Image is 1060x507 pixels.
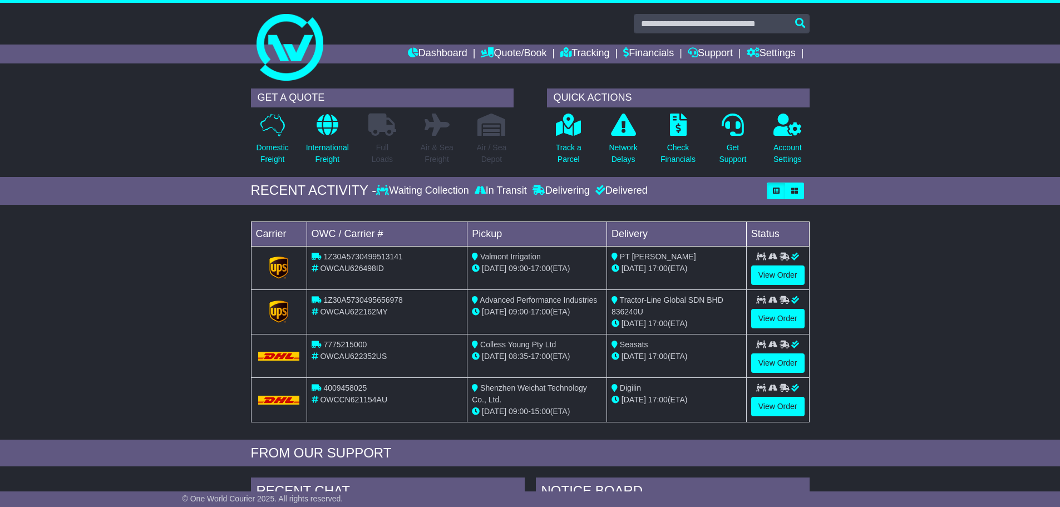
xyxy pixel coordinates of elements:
[258,396,300,405] img: DHL.png
[472,351,602,362] div: - (ETA)
[751,353,805,373] a: View Order
[368,142,396,165] p: Full Loads
[609,142,637,165] p: Network Delays
[660,142,696,165] p: Check Financials
[269,301,288,323] img: GetCarrierServiceLogo
[555,113,582,171] a: Track aParcel
[482,407,506,416] span: [DATE]
[751,265,805,285] a: View Order
[660,113,696,171] a: CheckFinancials
[480,340,556,349] span: Colless Young Pty Ltd
[320,395,387,404] span: OWCCN621154AU
[509,307,528,316] span: 09:00
[480,252,541,261] span: Valmont Irrigation
[531,407,550,416] span: 15:00
[688,45,733,63] a: Support
[623,45,674,63] a: Financials
[608,113,638,171] a: NetworkDelays
[307,221,467,246] td: OWC / Carrier #
[269,257,288,279] img: GetCarrierServiceLogo
[509,407,528,416] span: 09:00
[320,264,383,273] span: OWCAU626498ID
[477,142,507,165] p: Air / Sea Depot
[323,296,402,304] span: 1Z30A5730495656978
[719,142,746,165] p: Get Support
[251,183,377,199] div: RECENT ACTIVITY -
[472,406,602,417] div: - (ETA)
[467,221,607,246] td: Pickup
[320,352,387,361] span: OWCAU622352US
[531,307,550,316] span: 17:00
[746,221,809,246] td: Status
[306,142,349,165] p: International Freight
[751,309,805,328] a: View Order
[481,45,546,63] a: Quote/Book
[482,264,506,273] span: [DATE]
[376,185,471,197] div: Waiting Collection
[622,352,646,361] span: [DATE]
[472,383,587,404] span: Shenzhen Weichat Technology Co., Ltd.
[612,296,723,316] span: Tractor-Line Global SDN BHD 836240U
[530,185,593,197] div: Delivering
[620,383,641,392] span: Digilin
[258,352,300,361] img: DHL.png
[323,383,367,392] span: 4009458025
[531,264,550,273] span: 17:00
[547,88,810,107] div: QUICK ACTIONS
[323,252,402,261] span: 1Z30A5730499513141
[472,263,602,274] div: - (ETA)
[482,352,506,361] span: [DATE]
[648,395,668,404] span: 17:00
[622,319,646,328] span: [DATE]
[612,263,742,274] div: (ETA)
[305,113,349,171] a: InternationalFreight
[648,352,668,361] span: 17:00
[509,352,528,361] span: 08:35
[612,394,742,406] div: (ETA)
[556,142,581,165] p: Track a Parcel
[421,142,453,165] p: Air & Sea Freight
[751,397,805,416] a: View Order
[408,45,467,63] a: Dashboard
[620,252,696,261] span: PT [PERSON_NAME]
[773,142,802,165] p: Account Settings
[560,45,609,63] a: Tracking
[251,445,810,461] div: FROM OUR SUPPORT
[718,113,747,171] a: GetSupport
[255,113,289,171] a: DomesticFreight
[256,142,288,165] p: Domestic Freight
[323,340,367,349] span: 7775215000
[612,318,742,329] div: (ETA)
[612,351,742,362] div: (ETA)
[482,307,506,316] span: [DATE]
[607,221,746,246] td: Delivery
[622,395,646,404] span: [DATE]
[183,494,343,503] span: © One World Courier 2025. All rights reserved.
[251,221,307,246] td: Carrier
[747,45,796,63] a: Settings
[648,264,668,273] span: 17:00
[472,306,602,318] div: - (ETA)
[622,264,646,273] span: [DATE]
[320,307,387,316] span: OWCAU622162MY
[773,113,802,171] a: AccountSettings
[472,185,530,197] div: In Transit
[251,88,514,107] div: GET A QUOTE
[480,296,597,304] span: Advanced Performance Industries
[648,319,668,328] span: 17:00
[509,264,528,273] span: 09:00
[620,340,648,349] span: Seasats
[531,352,550,361] span: 17:00
[593,185,648,197] div: Delivered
